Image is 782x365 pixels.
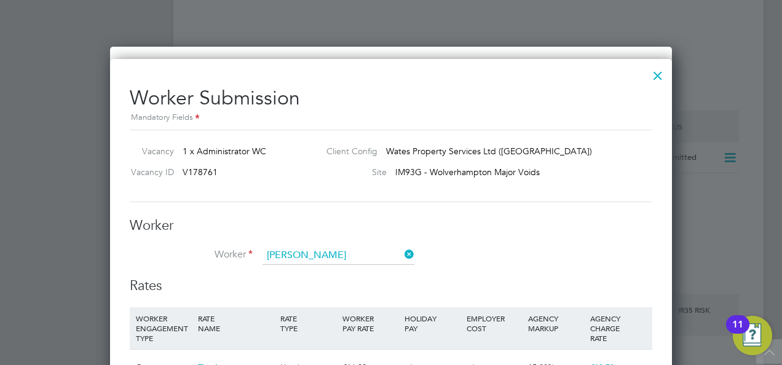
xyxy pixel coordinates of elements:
span: IM93G - Wolverhampton Major Voids [395,167,540,178]
span: V178761 [183,167,218,178]
span: 1 x Administrator WC [183,146,266,157]
div: EMPLOYER COST [464,307,526,339]
span: Wates Property Services Ltd ([GEOGRAPHIC_DATA]) [386,146,592,157]
h2: Worker Submission [130,76,652,125]
div: AGENCY CHARGE RATE [587,307,649,349]
label: Client Config [317,146,377,157]
div: RATE TYPE [277,307,339,339]
div: 11 [732,324,743,340]
button: Open Resource Center, 11 new notifications [733,316,772,355]
h3: Worker [130,217,652,235]
div: RATE NAME [195,307,277,339]
label: Site [317,167,387,178]
div: AGENCY MARKUP [525,307,587,339]
label: Vacancy ID [125,167,174,178]
div: Mandatory Fields [130,111,652,125]
label: Worker [130,248,253,261]
h3: Rates [130,277,652,295]
div: WORKER PAY RATE [339,307,401,339]
input: Search for... [263,246,414,265]
div: WORKER ENGAGEMENT TYPE [133,307,195,349]
label: Vacancy [125,146,174,157]
div: HOLIDAY PAY [401,307,464,339]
